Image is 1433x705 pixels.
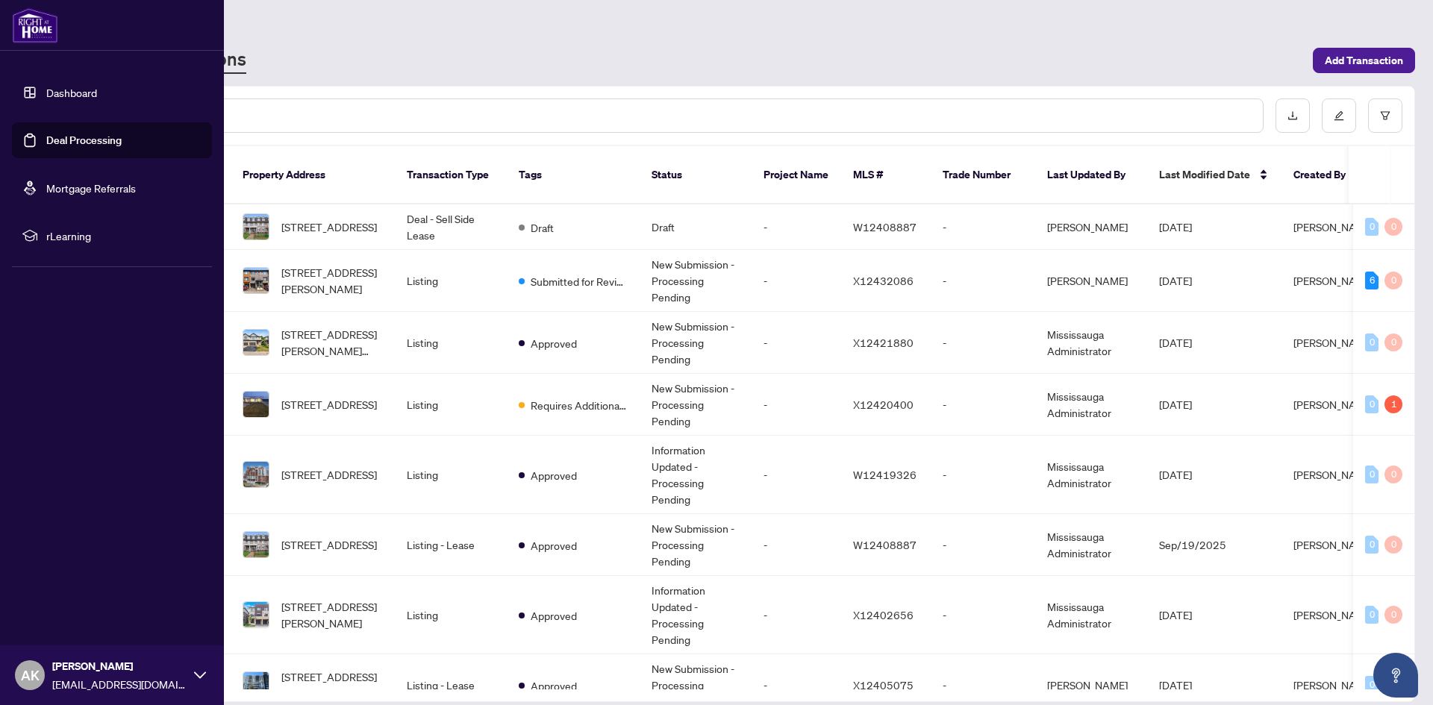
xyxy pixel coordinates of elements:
span: W12408887 [853,538,917,551]
span: Add Transaction [1325,48,1403,72]
td: New Submission - Processing Pending [640,312,752,374]
td: New Submission - Processing Pending [640,374,752,436]
span: [EMAIL_ADDRESS][DOMAIN_NAME] [52,676,187,692]
td: - [931,514,1035,576]
span: W12408887 [853,220,917,234]
span: [PERSON_NAME] [1293,538,1374,551]
span: [PERSON_NAME] [1293,274,1374,287]
td: - [752,374,841,436]
span: [STREET_ADDRESS][PERSON_NAME] [281,598,383,631]
span: [DATE] [1159,678,1192,692]
span: Approved [531,607,577,624]
div: 0 [1365,466,1379,483]
span: W12419326 [853,468,917,481]
img: thumbnail-img [243,532,269,557]
a: Mortgage Referrals [46,181,136,195]
th: Property Address [231,146,395,204]
span: [STREET_ADDRESS][PERSON_NAME][PERSON_NAME] [281,326,383,359]
th: Created By [1281,146,1371,204]
button: Open asap [1373,653,1418,698]
span: Sep/19/2025 [1159,538,1226,551]
th: Transaction Type [395,146,507,204]
span: X12432086 [853,274,914,287]
div: 0 [1384,333,1402,351]
td: - [931,250,1035,312]
span: [PERSON_NAME] [1293,608,1374,621]
th: Project Name [752,146,841,204]
td: - [931,204,1035,250]
td: Mississauga Administrator [1035,514,1147,576]
div: 0 [1365,218,1379,236]
span: [STREET_ADDRESS][PERSON_NAME] [281,264,383,297]
td: - [752,576,841,654]
img: logo [12,7,58,43]
span: Draft [531,219,554,236]
td: - [752,250,841,312]
div: 0 [1384,536,1402,554]
span: [STREET_ADDRESS] [281,396,377,413]
div: 6 [1365,272,1379,289]
span: download [1287,110,1298,121]
img: thumbnail-img [243,392,269,417]
td: New Submission - Processing Pending [640,514,752,576]
a: Dashboard [46,86,97,99]
th: Status [640,146,752,204]
img: thumbnail-img [243,330,269,355]
span: Last Modified Date [1159,166,1250,183]
span: edit [1334,110,1344,121]
span: [STREET_ADDRESS][PERSON_NAME] [281,668,383,701]
img: thumbnail-img [243,602,269,627]
td: Listing [395,436,507,514]
span: [DATE] [1159,274,1192,287]
span: [PERSON_NAME] [1293,336,1374,349]
td: - [752,204,841,250]
span: filter [1380,110,1390,121]
div: 0 [1384,272,1402,289]
td: - [752,312,841,374]
span: X12420400 [853,398,914,411]
span: [STREET_ADDRESS] [281,536,377,553]
th: Last Updated By [1035,146,1147,204]
span: [DATE] [1159,336,1192,349]
td: Mississauga Administrator [1035,312,1147,374]
div: 0 [1384,218,1402,236]
td: Listing [395,312,507,374]
button: filter [1368,98,1402,133]
td: Draft [640,204,752,250]
td: Deal - Sell Side Lease [395,204,507,250]
div: 0 [1384,466,1402,483]
span: Submitted for Review [531,273,628,289]
td: - [752,514,841,576]
span: [PERSON_NAME] [1293,398,1374,411]
td: Listing [395,576,507,654]
button: edit [1322,98,1356,133]
span: Requires Additional Docs [531,397,628,413]
div: 0 [1365,333,1379,351]
td: Information Updated - Processing Pending [640,436,752,514]
a: Deal Processing [46,134,122,147]
td: - [931,374,1035,436]
img: thumbnail-img [243,672,269,698]
td: - [931,312,1035,374]
th: Trade Number [931,146,1035,204]
td: Mississauga Administrator [1035,374,1147,436]
span: [DATE] [1159,220,1192,234]
td: - [931,576,1035,654]
div: 0 [1365,536,1379,554]
td: Mississauga Administrator [1035,576,1147,654]
span: [PERSON_NAME] [1293,678,1374,692]
span: [DATE] [1159,468,1192,481]
div: 1 [1384,395,1402,413]
td: Information Updated - Processing Pending [640,576,752,654]
span: Approved [531,335,577,351]
span: [DATE] [1159,608,1192,621]
span: rLearning [46,228,202,244]
span: [PERSON_NAME] [1293,468,1374,481]
td: [PERSON_NAME] [1035,204,1147,250]
td: - [931,436,1035,514]
td: [PERSON_NAME] [1035,250,1147,312]
img: thumbnail-img [243,462,269,487]
div: 0 [1365,395,1379,413]
span: X12405075 [853,678,914,692]
span: [STREET_ADDRESS] [281,219,377,235]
